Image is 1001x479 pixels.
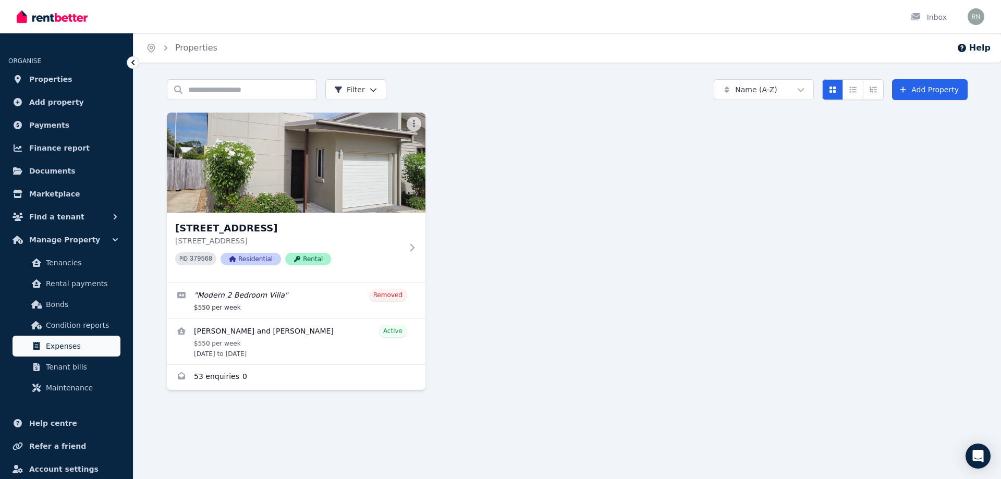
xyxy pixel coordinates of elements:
[8,138,125,158] a: Finance report
[8,161,125,181] a: Documents
[13,336,120,357] a: Expenses
[133,33,230,63] nav: Breadcrumb
[46,319,116,331] span: Condition reports
[8,206,125,227] button: Find a tenant
[334,84,365,95] span: Filter
[46,340,116,352] span: Expenses
[167,365,425,390] a: Enquiries for 22/138 Cypress St, Urangan
[8,69,125,90] a: Properties
[407,117,421,131] button: More options
[29,119,69,131] span: Payments
[46,256,116,269] span: Tenancies
[179,256,188,262] small: PID
[13,377,120,398] a: Maintenance
[863,79,884,100] button: Expanded list view
[175,221,402,236] h3: [STREET_ADDRESS]
[714,79,814,100] button: Name (A-Z)
[13,294,120,315] a: Bonds
[8,57,41,65] span: ORGANISE
[285,253,331,265] span: Rental
[13,273,120,294] a: Rental payments
[13,357,120,377] a: Tenant bills
[175,43,217,53] a: Properties
[822,79,843,100] button: Card view
[29,417,77,429] span: Help centre
[167,283,425,318] a: Edit listing: Modern 2 Bedroom Villa
[167,113,425,213] img: 22/138 Cypress St, Urangan
[46,277,116,290] span: Rental payments
[46,361,116,373] span: Tenant bills
[46,382,116,394] span: Maintenance
[167,113,425,282] a: 22/138 Cypress St, Urangan[STREET_ADDRESS][STREET_ADDRESS]PID 379568ResidentialRental
[910,12,947,22] div: Inbox
[843,79,863,100] button: Compact list view
[29,463,99,475] span: Account settings
[8,183,125,204] a: Marketplace
[221,253,281,265] span: Residential
[175,236,402,246] p: [STREET_ADDRESS]
[968,8,984,25] img: Ross Nelson
[966,444,991,469] div: Open Intercom Messenger
[29,165,76,177] span: Documents
[892,79,968,100] a: Add Property
[29,211,84,223] span: Find a tenant
[822,79,884,100] div: View options
[735,84,777,95] span: Name (A-Z)
[8,115,125,136] a: Payments
[29,440,86,452] span: Refer a friend
[190,255,212,263] code: 379568
[29,234,100,246] span: Manage Property
[8,229,125,250] button: Manage Property
[29,96,84,108] span: Add property
[29,188,80,200] span: Marketplace
[46,298,116,311] span: Bonds
[29,73,72,85] span: Properties
[17,9,88,24] img: RentBetter
[8,436,125,457] a: Refer a friend
[8,413,125,434] a: Help centre
[325,79,386,100] button: Filter
[8,92,125,113] a: Add property
[13,315,120,336] a: Condition reports
[957,42,991,54] button: Help
[29,142,90,154] span: Finance report
[13,252,120,273] a: Tenancies
[167,318,425,364] a: View details for Caitlin and Karen Hind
